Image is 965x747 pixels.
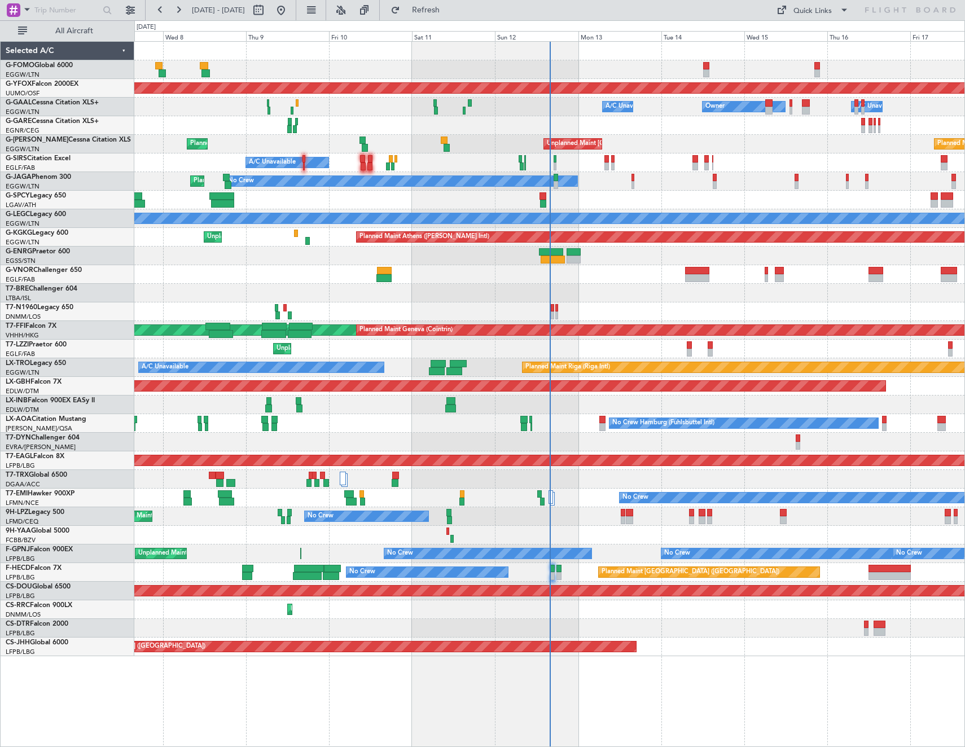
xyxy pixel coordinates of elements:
a: EGGW/LTN [6,238,40,247]
div: No Crew [896,545,922,562]
a: T7-DYNChallenger 604 [6,434,80,441]
a: 9H-YAAGlobal 5000 [6,528,69,534]
span: G-SPCY [6,192,30,199]
a: [PERSON_NAME]/QSA [6,424,72,433]
input: Trip Number [34,2,99,19]
a: T7-TRXGlobal 6500 [6,472,67,478]
a: G-ENRGPraetor 600 [6,248,70,255]
span: Refresh [402,6,450,14]
span: LX-GBH [6,379,30,385]
div: Thu 9 [246,31,329,41]
div: Planned Maint [GEOGRAPHIC_DATA] ([GEOGRAPHIC_DATA]) [602,564,779,581]
div: Sat 11 [412,31,495,41]
a: LTBA/ISL [6,294,31,302]
div: No Crew [664,545,690,562]
a: LX-INBFalcon 900EX EASy II [6,397,95,404]
div: No Crew [308,508,334,525]
a: G-SPCYLegacy 650 [6,192,66,199]
a: EDLW/DTM [6,406,39,414]
span: G-YFOX [6,81,32,87]
div: Quick Links [793,6,832,17]
a: CS-DOUGlobal 6500 [6,583,71,590]
span: G-SIRS [6,155,27,162]
div: Wed 8 [163,31,246,41]
button: All Aircraft [12,22,122,40]
span: T7-LZZI [6,341,29,348]
span: CS-RRC [6,602,30,609]
span: G-JAGA [6,174,32,181]
div: Planned Maint Geneva (Cointrin) [359,322,453,339]
a: LGAV/ATH [6,201,36,209]
a: LFMD/CEQ [6,517,38,526]
a: EGGW/LTN [6,108,40,116]
a: FCBB/BZV [6,536,36,544]
a: T7-BREChallenger 604 [6,285,77,292]
span: T7-TRX [6,472,29,478]
a: G-KGKGLegacy 600 [6,230,68,236]
a: G-SIRSCitation Excel [6,155,71,162]
div: No Crew [387,545,413,562]
div: Planned Maint [GEOGRAPHIC_DATA] ([GEOGRAPHIC_DATA]) [194,173,371,190]
div: Unplanned Maint [GEOGRAPHIC_DATA] ([GEOGRAPHIC_DATA]) [138,545,324,562]
a: LFMN/NCE [6,499,39,507]
span: F-HECD [6,565,30,572]
a: G-JAGAPhenom 300 [6,174,71,181]
span: T7-FFI [6,323,25,329]
div: Planned Maint Riga (Riga Intl) [525,359,610,376]
span: G-KGKG [6,230,32,236]
a: G-LEGCLegacy 600 [6,211,66,218]
a: EGGW/LTN [6,71,40,79]
div: A/C Unavailable [854,98,901,115]
div: Planned Maint Athens ([PERSON_NAME] Intl) [359,229,489,245]
div: No Crew [228,173,254,190]
span: LX-AOA [6,416,32,423]
span: G-GAAL [6,99,32,106]
a: EGSS/STN [6,257,36,265]
a: F-HECDFalcon 7X [6,565,62,572]
a: EVRA/[PERSON_NAME] [6,443,76,451]
a: LFPB/LBG [6,592,35,600]
a: VHHH/HKG [6,331,39,340]
a: LX-TROLegacy 650 [6,360,66,367]
a: F-GPNJFalcon 900EX [6,546,73,553]
a: G-[PERSON_NAME]Cessna Citation XLS [6,137,131,143]
div: Wed 15 [744,31,827,41]
a: UUMO/OSF [6,89,40,98]
a: EGGW/LTN [6,219,40,228]
div: No Crew [349,564,375,581]
div: Unplanned Maint [GEOGRAPHIC_DATA] ([GEOGRAPHIC_DATA]) [547,135,732,152]
a: EGGW/LTN [6,182,40,191]
a: EDLW/DTM [6,387,39,396]
span: All Aircraft [29,27,119,35]
div: A/C Unavailable [606,98,652,115]
div: A/C Unavailable [249,154,296,171]
div: Unplanned Maint [GEOGRAPHIC_DATA] (Ataturk) [207,229,349,245]
a: EGNR/CEG [6,126,40,135]
a: G-GARECessna Citation XLS+ [6,118,99,125]
span: T7-EMI [6,490,28,497]
a: EGGW/LTN [6,145,40,153]
a: EGLF/FAB [6,164,35,172]
div: [DATE] [137,23,156,32]
a: T7-EAGLFalcon 8X [6,453,64,460]
span: T7-N1960 [6,304,37,311]
a: G-VNORChallenger 650 [6,267,82,274]
div: Owner [705,98,725,115]
span: G-GARE [6,118,32,125]
span: T7-BRE [6,285,29,292]
div: Fri 10 [329,31,412,41]
a: 9H-LPZLegacy 500 [6,509,64,516]
a: T7-N1960Legacy 650 [6,304,73,311]
a: CS-RRCFalcon 900LX [6,602,72,609]
a: T7-EMIHawker 900XP [6,490,74,497]
a: LFPB/LBG [6,573,35,582]
div: Mon 13 [578,31,661,41]
span: 9H-LPZ [6,509,28,516]
a: LFPB/LBG [6,629,35,638]
a: LFPB/LBG [6,648,35,656]
span: G-[PERSON_NAME] [6,137,68,143]
a: CS-JHHGlobal 6000 [6,639,68,646]
a: G-GAALCessna Citation XLS+ [6,99,99,106]
div: No Crew Hamburg (Fuhlsbuttel Intl) [612,415,714,432]
a: DGAA/ACC [6,480,40,489]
